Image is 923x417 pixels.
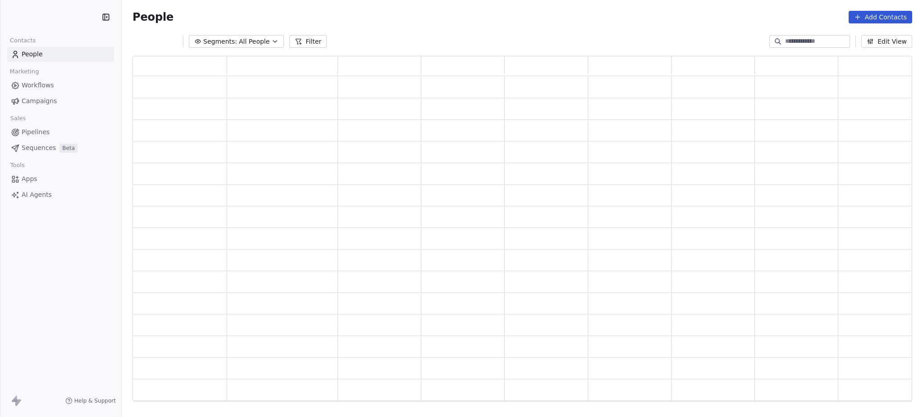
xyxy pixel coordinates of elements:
[861,35,912,48] button: Edit View
[22,190,52,199] span: AI Agents
[59,144,78,153] span: Beta
[133,76,922,402] div: grid
[849,11,912,23] button: Add Contacts
[74,397,116,404] span: Help & Support
[65,397,116,404] a: Help & Support
[22,50,43,59] span: People
[22,96,57,106] span: Campaigns
[239,37,270,46] span: All People
[6,65,43,78] span: Marketing
[22,127,50,137] span: Pipelines
[7,47,114,62] a: People
[7,141,114,155] a: SequencesBeta
[6,34,40,47] span: Contacts
[7,94,114,109] a: Campaigns
[289,35,327,48] button: Filter
[6,112,30,125] span: Sales
[7,125,114,140] a: Pipelines
[22,81,54,90] span: Workflows
[133,10,174,24] span: People
[203,37,237,46] span: Segments:
[6,159,28,172] span: Tools
[7,172,114,186] a: Apps
[22,174,37,184] span: Apps
[22,143,56,153] span: Sequences
[7,187,114,202] a: AI Agents
[7,78,114,93] a: Workflows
